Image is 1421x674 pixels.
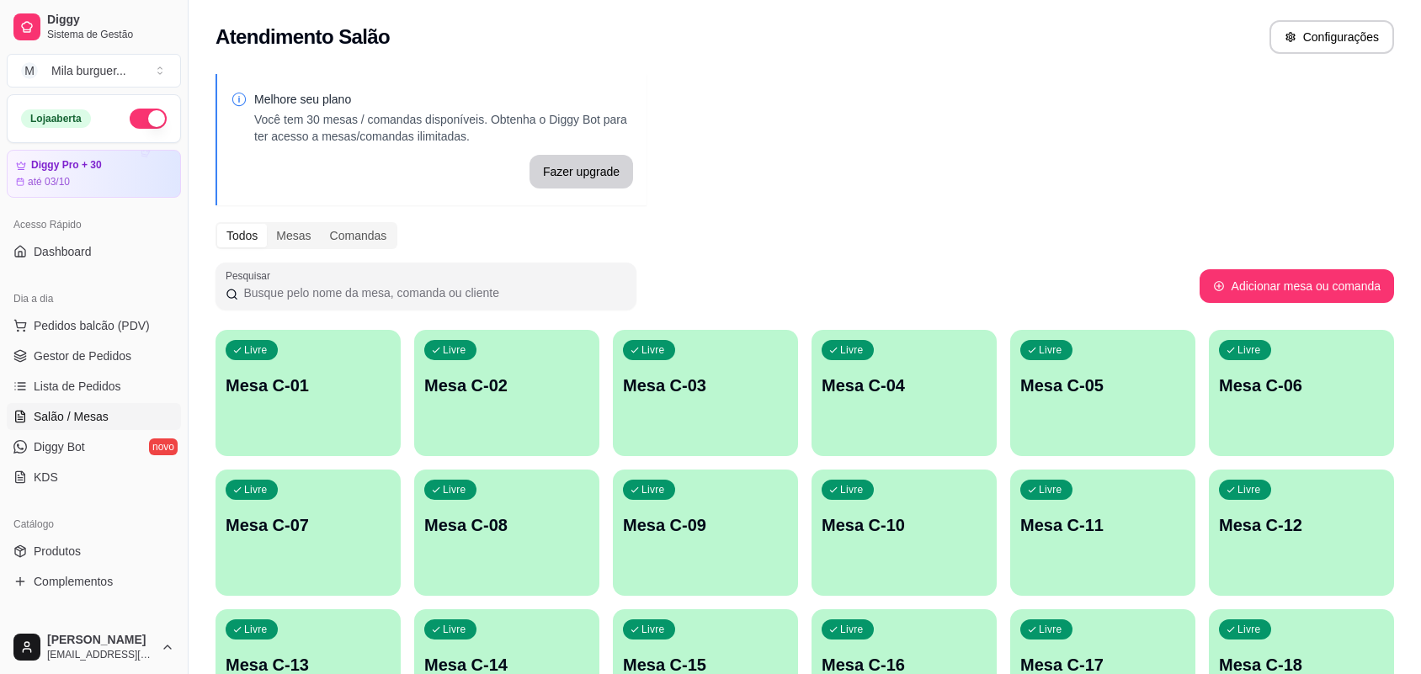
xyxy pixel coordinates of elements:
[613,470,798,596] button: LivreMesa C-09
[1010,330,1195,456] button: LivreMesa C-05
[424,374,589,397] p: Mesa C-02
[1039,343,1062,357] p: Livre
[424,513,589,537] p: Mesa C-08
[613,330,798,456] button: LivreMesa C-03
[28,175,70,188] article: até 03/10
[47,13,174,28] span: Diggy
[226,268,276,283] label: Pesquisar
[7,433,181,460] a: Diggy Botnovo
[216,24,390,50] h2: Atendimento Salão
[34,317,150,334] span: Pedidos balcão (PDV)
[1209,470,1394,596] button: LivreMesa C-12
[21,109,91,128] div: Loja aberta
[47,28,174,41] span: Sistema de Gestão
[812,470,997,596] button: LivreMesa C-10
[414,330,599,456] button: LivreMesa C-02
[443,343,466,357] p: Livre
[216,470,401,596] button: LivreMesa C-07
[34,438,85,455] span: Diggy Bot
[1010,470,1195,596] button: LivreMesa C-11
[51,62,126,79] div: Mila burguer ...
[7,150,181,198] a: Diggy Pro + 30até 03/10
[254,91,633,108] p: Melhore seu plano
[1269,20,1394,54] button: Configurações
[7,538,181,565] a: Produtos
[47,648,154,661] span: [EMAIL_ADDRESS][DOMAIN_NAME]
[34,243,92,260] span: Dashboard
[822,374,987,397] p: Mesa C-04
[623,374,788,397] p: Mesa C-03
[226,374,391,397] p: Mesa C-01
[34,543,81,560] span: Produtos
[1219,513,1384,537] p: Mesa C-12
[1219,374,1384,397] p: Mesa C-06
[31,159,102,172] article: Diggy Pro + 30
[7,464,181,491] a: KDS
[812,330,997,456] button: LivreMesa C-04
[7,238,181,265] a: Dashboard
[1209,330,1394,456] button: LivreMesa C-06
[216,330,401,456] button: LivreMesa C-01
[641,343,665,357] p: Livre
[7,211,181,238] div: Acesso Rápido
[7,511,181,538] div: Catálogo
[1039,623,1062,636] p: Livre
[822,513,987,537] p: Mesa C-10
[130,109,167,129] button: Alterar Status
[641,623,665,636] p: Livre
[34,408,109,425] span: Salão / Mesas
[267,224,320,247] div: Mesas
[641,483,665,496] p: Livre
[1237,623,1261,636] p: Livre
[1237,343,1261,357] p: Livre
[7,403,181,430] a: Salão / Mesas
[443,483,466,496] p: Livre
[34,573,113,590] span: Complementos
[244,343,268,357] p: Livre
[1237,483,1261,496] p: Livre
[47,633,154,648] span: [PERSON_NAME]
[7,312,181,339] button: Pedidos balcão (PDV)
[244,483,268,496] p: Livre
[623,513,788,537] p: Mesa C-09
[7,285,181,312] div: Dia a dia
[1020,513,1185,537] p: Mesa C-11
[21,62,38,79] span: M
[217,224,267,247] div: Todos
[530,155,633,188] button: Fazer upgrade
[7,7,181,47] a: DiggySistema de Gestão
[34,378,121,395] span: Lista de Pedidos
[34,469,58,486] span: KDS
[443,623,466,636] p: Livre
[254,111,633,145] p: Você tem 30 mesas / comandas disponíveis. Obtenha o Diggy Bot para ter acesso a mesas/comandas il...
[840,623,864,636] p: Livre
[7,568,181,595] a: Complementos
[34,348,131,364] span: Gestor de Pedidos
[840,483,864,496] p: Livre
[7,627,181,667] button: [PERSON_NAME][EMAIL_ADDRESS][DOMAIN_NAME]
[1039,483,1062,496] p: Livre
[7,54,181,88] button: Select a team
[238,284,626,301] input: Pesquisar
[226,513,391,537] p: Mesa C-07
[1020,374,1185,397] p: Mesa C-05
[840,343,864,357] p: Livre
[7,373,181,400] a: Lista de Pedidos
[414,470,599,596] button: LivreMesa C-08
[7,342,181,369] a: Gestor de Pedidos
[321,224,396,247] div: Comandas
[244,623,268,636] p: Livre
[1200,269,1394,303] button: Adicionar mesa ou comanda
